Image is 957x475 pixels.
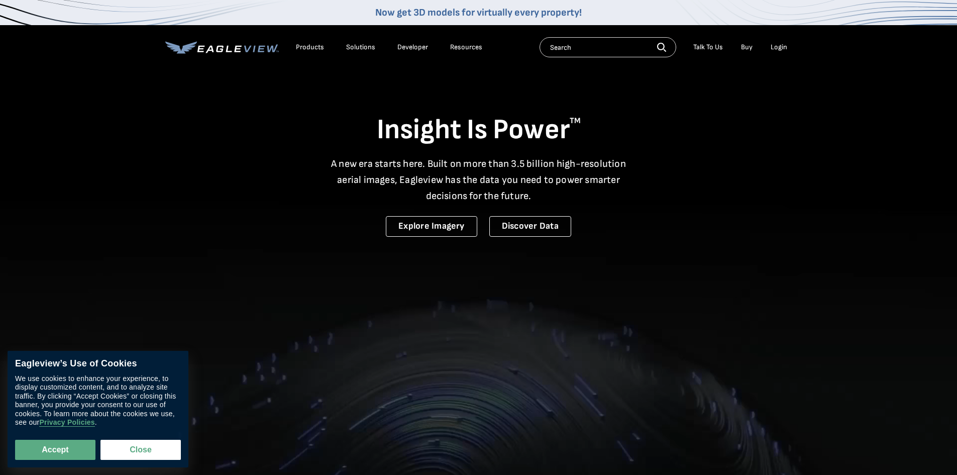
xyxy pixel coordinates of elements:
[693,43,723,52] div: Talk To Us
[570,116,581,126] sup: TM
[489,216,571,237] a: Discover Data
[346,43,375,52] div: Solutions
[15,440,95,460] button: Accept
[540,37,676,57] input: Search
[296,43,324,52] div: Products
[100,440,181,460] button: Close
[386,216,477,237] a: Explore Imagery
[15,374,181,427] div: We use cookies to enhance your experience, to display customized content, and to analyze site tra...
[165,113,792,148] h1: Insight Is Power
[450,43,482,52] div: Resources
[39,419,94,427] a: Privacy Policies
[397,43,428,52] a: Developer
[741,43,753,52] a: Buy
[375,7,582,19] a: Now get 3D models for virtually every property!
[771,43,787,52] div: Login
[15,358,181,369] div: Eagleview’s Use of Cookies
[325,156,632,204] p: A new era starts here. Built on more than 3.5 billion high-resolution aerial images, Eagleview ha...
